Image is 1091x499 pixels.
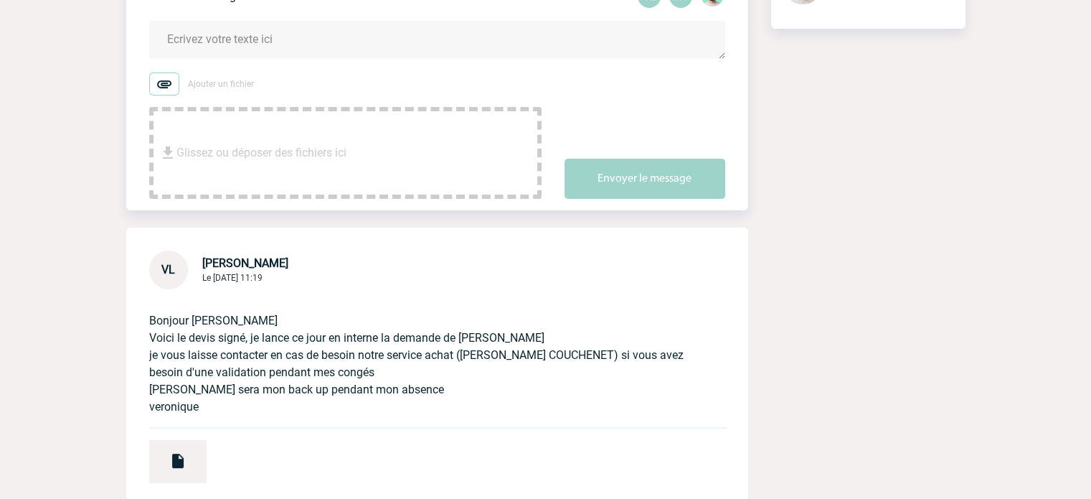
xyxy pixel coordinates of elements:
a: Devis PRO450451 CAPGEMINI ENGINEERING RESEARCH AND DEVELOPMENT.pdf [126,448,207,462]
p: Bonjour [PERSON_NAME] Voici le devis signé, je lance ce jour en interne la demande de [PERSON_NAM... [149,289,685,416]
span: VL [161,263,175,276]
img: file_download.svg [159,144,176,162]
button: Envoyer le message [565,159,725,199]
span: [PERSON_NAME] [202,256,288,270]
span: Glissez ou déposer des fichiers ici [176,117,346,189]
span: Le [DATE] 11:19 [202,273,263,283]
span: Ajouter un fichier [188,79,254,89]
